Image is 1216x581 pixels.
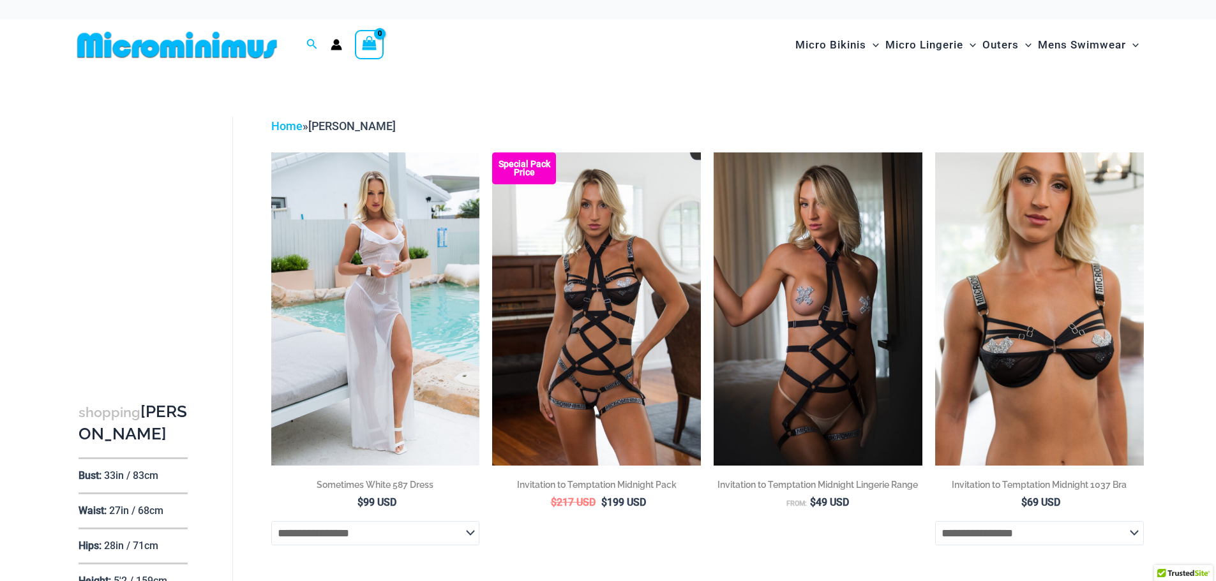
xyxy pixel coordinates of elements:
p: Bust: [79,469,101,482]
span: Micro Bikinis [795,29,866,61]
nav: Site Navigation [790,24,1145,66]
span: $ [1021,496,1027,508]
img: Sometimes White 587 Dress 08 [271,152,480,465]
h3: [PERSON_NAME] [79,401,188,445]
b: Special Pack Price [492,160,556,177]
a: Invitation to Temptation Midnight Pack [492,478,701,496]
bdi: 217 USD [551,496,596,508]
p: 27in / 68cm [109,504,163,517]
span: Menu Toggle [1019,29,1032,61]
span: [PERSON_NAME] [308,119,396,133]
a: Invitation to Temptation Midnight 1954 Bodysuit 11Invitation to Temptation Midnight 1954 Bodysuit... [714,152,922,465]
a: Sometimes White 587 Dress [271,478,480,496]
img: Invitation to Temptation Midnight 1954 Bodysuit 11 [714,152,922,465]
img: Invitation to Temptation Midnight 1037 Bra 01 [935,152,1144,465]
h2: Invitation to Temptation Midnight Lingerie Range [714,478,922,491]
h2: Sometimes White 587 Dress [271,478,480,491]
span: » [271,119,396,133]
p: Waist: [79,504,107,517]
a: Invitation to Temptation Midnight Lingerie Range [714,478,922,496]
a: Micro BikinisMenu ToggleMenu Toggle [792,26,882,64]
img: MM SHOP LOGO FLAT [72,31,282,59]
a: OutersMenu ToggleMenu Toggle [979,26,1035,64]
a: Sometimes White 587 Dress 08Sometimes White 587 Dress 09Sometimes White 587 Dress 09 [271,152,480,465]
span: shopping [79,404,140,420]
bdi: 49 USD [810,496,849,508]
span: Mens Swimwear [1038,29,1126,61]
bdi: 99 USD [357,496,396,508]
span: $ [601,496,607,508]
bdi: 69 USD [1021,496,1060,508]
h2: Invitation to Temptation Midnight 1037 Bra [935,478,1144,491]
a: Micro LingerieMenu ToggleMenu Toggle [882,26,979,64]
p: 28in / 71cm [104,540,158,552]
span: Outers [982,29,1019,61]
a: Invitation to Temptation Midnight 1037 Bra [935,478,1144,496]
a: Search icon link [306,37,318,53]
h2: Invitation to Temptation Midnight Pack [492,478,701,491]
a: Invitation to Temptation Midnight 1037 Bra 01Invitation to Temptation Midnight 1037 Bra 02Invitat... [935,152,1144,465]
span: From: [786,499,807,508]
a: Invitation to Temptation Midnight 1037 Bra 6037 Thong 1954 Bodysuit 02 Invitation to Temptation M... [492,152,701,465]
p: 33in / 83cm [104,469,158,482]
iframe: TrustedSite Certified [79,107,193,362]
a: Home [271,119,303,133]
a: Account icon link [331,39,342,50]
a: Mens SwimwearMenu ToggleMenu Toggle [1035,26,1142,64]
img: Invitation to Temptation Midnight 1037 Bra 6037 Thong 1954 Bodysuit 02 [492,152,701,465]
bdi: 199 USD [601,496,646,508]
span: Menu Toggle [866,29,879,61]
span: $ [810,496,816,508]
p: Hips: [79,540,101,552]
span: $ [551,496,557,508]
span: Micro Lingerie [885,29,963,61]
span: Menu Toggle [1126,29,1139,61]
span: $ [357,496,363,508]
a: View Shopping Cart, empty [355,30,384,59]
span: Menu Toggle [963,29,976,61]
